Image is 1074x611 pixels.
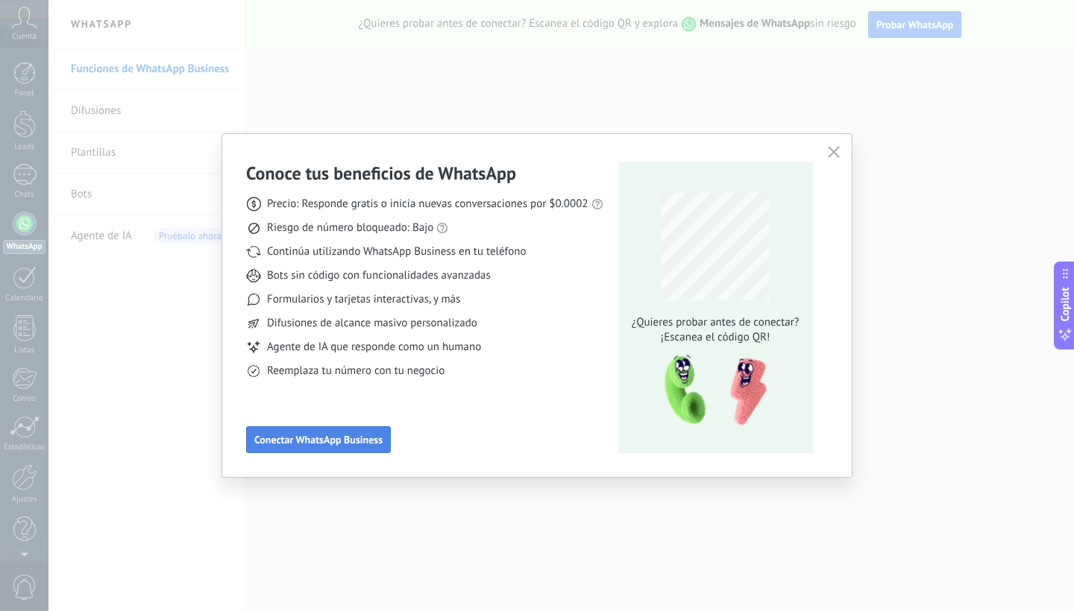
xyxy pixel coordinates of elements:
[267,197,588,212] span: Precio: Responde gratis o inicia nuevas conversaciones por $0.0002
[267,268,491,283] span: Bots sin código con funcionalidades avanzadas
[627,315,803,330] span: ¿Quieres probar antes de conectar?
[1058,288,1073,322] span: Copilot
[652,351,770,431] img: qr-pic-1x.png
[267,292,460,307] span: Formularios y tarjetas interactivas, y más
[267,340,481,355] span: Agente de IA que responde como un humano
[246,162,516,185] h3: Conoce tus beneficios de WhatsApp
[267,364,445,379] span: Reemplaza tu número con tu negocio
[246,426,391,453] button: Conectar WhatsApp Business
[254,434,383,445] span: Conectar WhatsApp Business
[627,330,803,345] span: ¡Escanea el código QR!
[267,221,433,235] span: Riesgo de número bloqueado: Bajo
[267,244,526,259] span: Continúa utilizando WhatsApp Business en tu teléfono
[267,316,477,331] span: Difusiones de alcance masivo personalizado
